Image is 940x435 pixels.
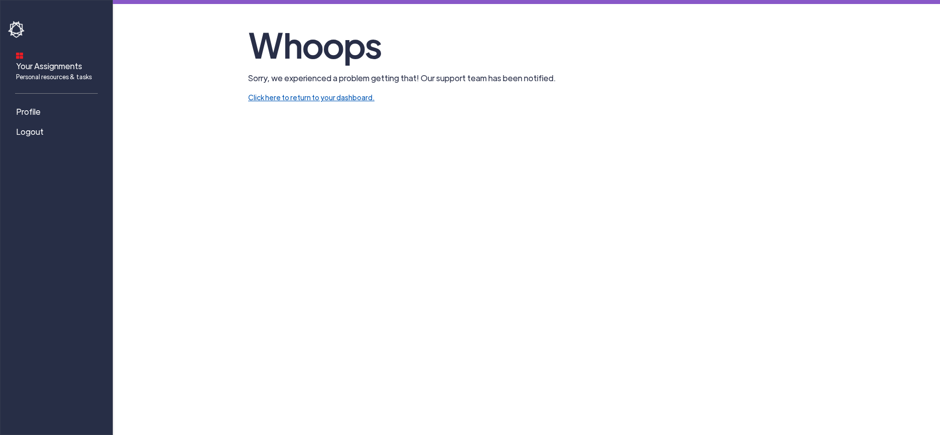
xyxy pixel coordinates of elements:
[768,327,940,435] iframe: Chat Widget
[8,122,108,142] a: Logout
[8,21,26,38] img: havoc-shield-logo-white.png
[16,106,41,118] span: Profile
[248,20,805,68] h1: Whoops
[16,72,92,81] span: Personal resources & tasks
[16,52,23,59] img: dashboard-icon.svg
[8,46,108,85] a: Your AssignmentsPersonal resources & tasks
[16,126,44,138] span: Logout
[16,60,92,81] span: Your Assignments
[248,72,805,84] p: Sorry, we experienced a problem getting that! Our support team has been notified.
[248,93,374,102] a: Click here to return to your dashboard.
[8,102,108,122] a: Profile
